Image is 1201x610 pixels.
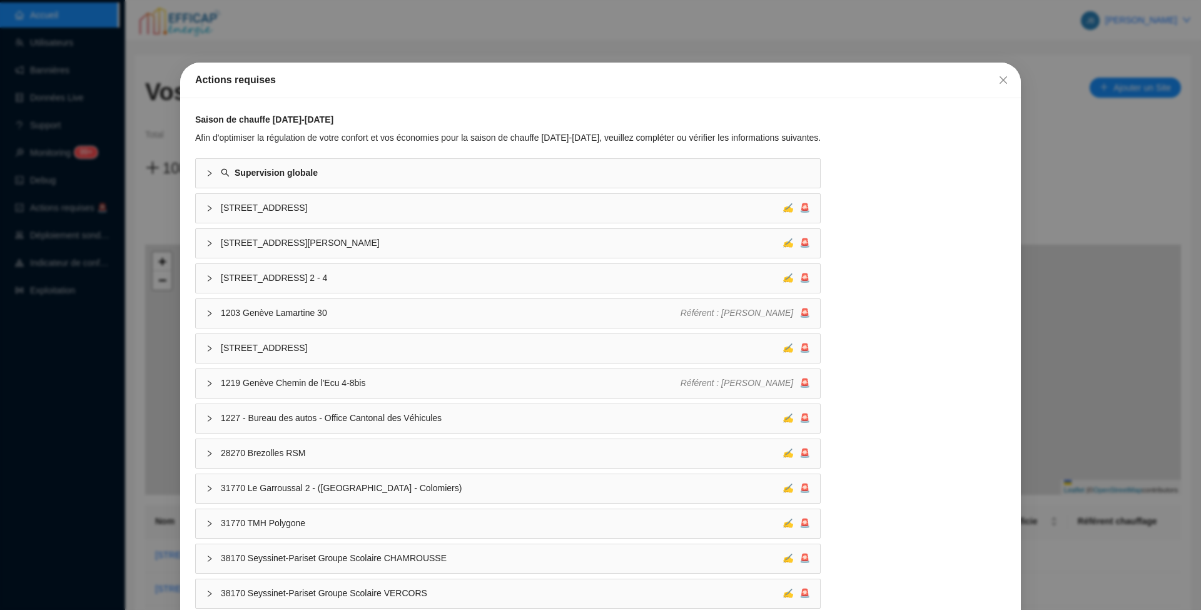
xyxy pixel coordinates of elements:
span: collapsed [206,345,213,352]
div: [STREET_ADDRESS]✍🚨 [196,194,820,223]
span: collapsed [206,415,213,422]
span: ✍ [783,483,793,493]
div: 🚨 [783,517,810,530]
span: [STREET_ADDRESS][PERSON_NAME] [221,236,783,250]
span: collapsed [206,240,213,247]
span: collapsed [206,520,213,527]
div: 1227 - Bureau des autos - Office Cantonal des Véhicules✍🚨 [196,404,820,433]
strong: Saison de chauffe [DATE]-[DATE] [195,114,333,125]
div: 🚨 [783,201,810,215]
span: Fermer [993,75,1013,85]
span: Référent : [PERSON_NAME] [681,378,794,388]
strong: Supervision globale [235,168,318,178]
div: 🚨 [783,342,810,355]
span: ✍ [783,588,793,598]
span: Référent : [PERSON_NAME] [681,308,794,318]
div: 🚨 [681,377,811,390]
span: 1227 - Bureau des autos - Office Cantonal des Véhicules [221,412,783,425]
button: Close [993,70,1013,90]
div: [STREET_ADDRESS]✍🚨 [196,334,820,363]
span: collapsed [206,590,213,597]
span: ✍ [783,553,793,563]
div: 31770 TMH Polygone✍🚨 [196,509,820,538]
div: [STREET_ADDRESS][PERSON_NAME]✍🚨 [196,229,820,258]
span: ✍ [783,343,793,353]
div: 🚨 [783,552,810,565]
span: collapsed [206,380,213,387]
span: 38170 Seyssinet-Pariset Groupe Scolaire VERCORS [221,587,783,600]
div: 🚨 [783,587,810,600]
span: ✍ [783,273,793,283]
span: 28270 Brezolles RSM [221,447,783,460]
div: [STREET_ADDRESS] 2 - 4✍🚨 [196,264,820,293]
span: search [221,168,230,177]
span: ✍ [783,518,793,528]
div: Actions requises [195,73,1006,88]
div: 🚨 [783,482,810,495]
div: 🚨 [783,412,810,425]
span: ✍ [783,203,793,213]
div: 🚨 [681,307,811,320]
span: collapsed [206,170,213,177]
div: 🚨 [783,272,810,285]
div: 38170 Seyssinet-Pariset Groupe Scolaire VERCORS✍🚨 [196,579,820,608]
div: 1219 Genève Chemin de l'Ecu 4-8bisRéférent : [PERSON_NAME]🚨 [196,369,820,398]
span: [STREET_ADDRESS] 2 - 4 [221,272,783,285]
span: 31770 TMH Polygone [221,517,783,530]
span: close [998,75,1008,85]
div: 38170 Seyssinet-Pariset Groupe Scolaire CHAMROUSSE✍🚨 [196,544,820,573]
span: [STREET_ADDRESS] [221,342,783,355]
span: ✍ [783,238,793,248]
div: 31770 Le Garroussal 2 - ([GEOGRAPHIC_DATA] - Colomiers)✍🚨 [196,474,820,503]
div: 🚨 [783,236,810,250]
div: 1203 Genève Lamartine 30Référent : [PERSON_NAME]🚨 [196,299,820,328]
span: collapsed [206,450,213,457]
span: ✍ [783,413,793,423]
div: Afin d'optimiser la régulation de votre confort et vos économies pour la saison de chauffe [DATE]... [195,131,821,145]
span: 38170 Seyssinet-Pariset Groupe Scolaire CHAMROUSSE [221,552,783,565]
span: 1203 Genève Lamartine 30 [221,307,681,320]
span: collapsed [206,485,213,492]
div: 🚨 [783,447,810,460]
div: 28270 Brezolles RSM✍🚨 [196,439,820,468]
span: ✍ [783,448,793,458]
span: collapsed [206,275,213,282]
span: 1219 Genève Chemin de l'Ecu 4-8bis [221,377,681,390]
span: collapsed [206,310,213,317]
div: Supervision globale [196,159,820,188]
span: collapsed [206,205,213,212]
span: collapsed [206,555,213,562]
span: [STREET_ADDRESS] [221,201,783,215]
span: 31770 Le Garroussal 2 - ([GEOGRAPHIC_DATA] - Colomiers) [221,482,783,495]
